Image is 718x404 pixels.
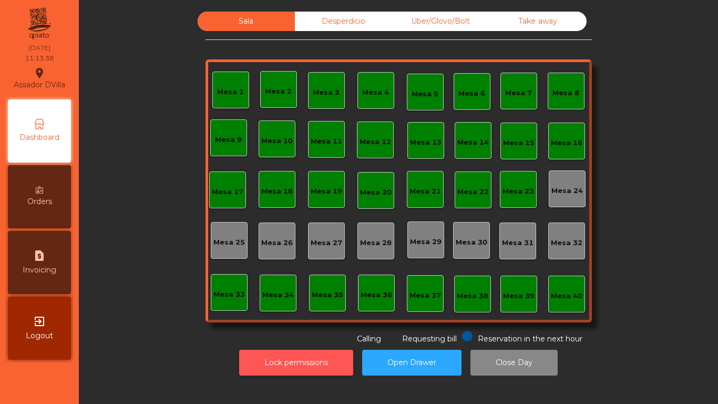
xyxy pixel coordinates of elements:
div: Mesa 2 [265,86,292,97]
div: Sala [198,12,295,31]
div: Mesa 8 [552,88,579,98]
i: location_on [33,67,46,79]
div: Mesa 21 [409,186,441,197]
div: Mesa 36 [361,290,392,300]
div: Desperdicio [295,12,392,31]
span: Calling [357,334,381,344]
div: Mesa 15 [503,138,535,148]
div: Mesa 17 [212,187,243,197]
i: exit_to_app [33,315,46,328]
div: [DATE] [28,43,50,53]
div: Mesa 10 [261,136,293,146]
div: Mesa 12 [360,137,391,147]
div: Mesa 11 [311,136,342,147]
div: Mesa 6 [458,88,485,99]
div: Mesa 39 [503,291,535,301]
div: Mesa 34 [262,290,294,300]
div: Mesa 19 [311,186,342,197]
div: Mesa 37 [409,290,441,301]
span: Invoicing [23,265,56,276]
div: Mesa 13 [410,137,442,148]
div: Uber/Glovo/Bolt [392,12,489,31]
button: Lock permissions [239,350,353,376]
div: Mesa 7 [505,88,532,98]
button: Open Drawer [362,350,461,376]
div: Mesa 14 [457,137,489,148]
div: Mesa 9 [215,135,242,145]
div: Mesa 32 [551,238,582,248]
div: Mesa 4 [362,87,389,98]
div: Mesa 22 [457,187,489,197]
div: Assador DVilla [14,65,65,92]
div: Mesa 33 [213,289,245,300]
span: Logout [26,330,53,341]
div: Mesa 3 [313,87,340,98]
div: Mesa 16 [551,138,582,148]
span: Orders [27,196,52,207]
div: Mesa 27 [311,238,342,248]
div: Mesa 40 [551,291,582,301]
div: Mesa 26 [261,238,293,248]
div: Mesa 30 [456,237,487,248]
div: Mesa 35 [312,290,343,300]
span: Requesting bill [402,334,457,344]
div: Mesa 31 [502,238,534,248]
i: request_page [33,249,46,262]
div: Mesa 29 [410,237,442,247]
div: Mesa 5 [412,89,438,99]
div: Take away [489,12,587,31]
div: Mesa 23 [502,186,534,197]
div: Mesa 24 [551,186,583,196]
span: Reservation in the next hour [478,334,582,344]
button: Close Day [470,350,558,376]
div: Mesa 18 [261,186,293,197]
img: qpiato [26,5,52,42]
div: Mesa 25 [213,237,245,248]
span: Dashboard [19,132,59,143]
div: 11:13:38 [25,54,54,63]
div: Mesa 1 [217,87,244,97]
div: Mesa 20 [360,187,392,198]
div: Mesa 28 [360,238,392,248]
div: Mesa 38 [457,291,488,301]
